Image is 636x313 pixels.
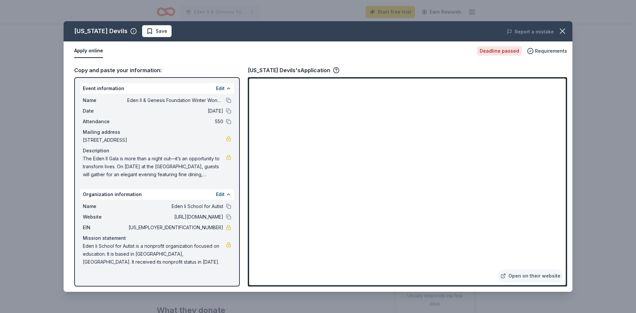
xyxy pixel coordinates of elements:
div: Mission statement [83,234,231,242]
span: Website [83,213,127,221]
span: [URL][DOMAIN_NAME] [127,213,223,221]
span: EIN [83,224,127,232]
div: Organization information [80,189,234,200]
button: Requirements [527,47,567,55]
span: [STREET_ADDRESS] [83,136,226,144]
span: Name [83,202,127,210]
span: 550 [127,118,223,126]
span: Eden II & Genesis Foundation Winter Wonderland Gala [127,96,223,104]
div: Event information [80,83,234,94]
span: Eden Ii School for Autist [127,202,223,210]
span: Eden Ii School for Autist is a nonprofit organization focused on education. It is based in [GEOGR... [83,242,226,266]
span: Requirements [535,47,567,55]
div: Mailing address [83,128,231,136]
button: Report a mistake [507,28,554,36]
button: Save [142,25,172,37]
div: Description [83,147,231,155]
button: Edit [216,84,225,92]
span: Date [83,107,127,115]
div: Copy and paste your information: [74,66,240,75]
button: Apply online [74,44,103,58]
a: Open on their website [498,269,563,283]
span: Attendance [83,118,127,126]
span: Save [156,27,167,35]
span: [DATE] [127,107,223,115]
span: [US_EMPLOYER_IDENTIFICATION_NUMBER] [127,224,223,232]
div: [US_STATE] Devils [74,26,128,36]
button: Edit [216,190,225,198]
span: The Eden II Gala is more than a night out—it’s an opportunity to transform lives. On [DATE] at th... [83,155,226,179]
span: Name [83,96,127,104]
div: Deadline passed [477,46,522,56]
div: [US_STATE] Devils's Application [248,66,340,75]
